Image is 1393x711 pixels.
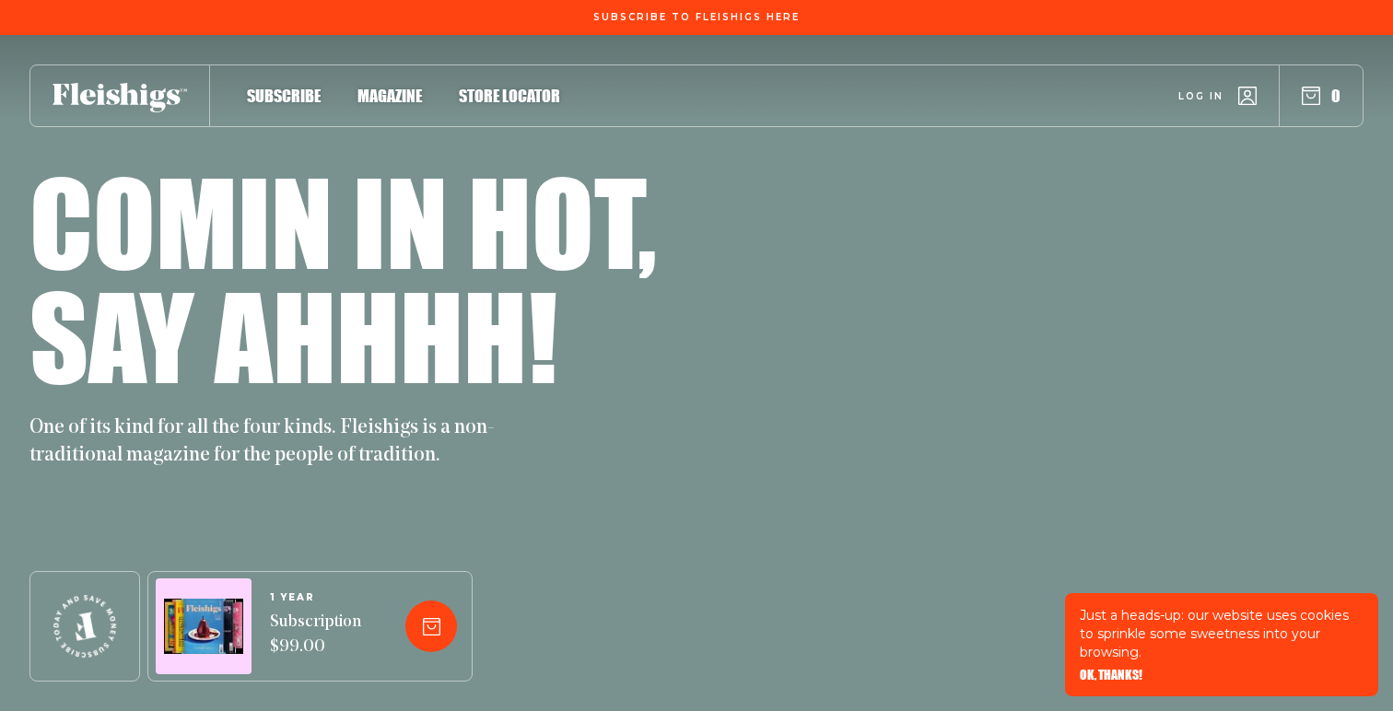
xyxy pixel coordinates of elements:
span: Subscribe [247,86,321,106]
h1: Comin in hot, [29,164,657,278]
span: Log in [1178,89,1223,103]
span: Store locator [459,86,560,106]
button: 0 [1302,86,1340,106]
span: 1 YEAR [270,592,361,603]
a: Log in [1178,87,1257,105]
span: Subscribe To Fleishigs Here [593,12,800,23]
a: Subscribe To Fleishigs Here [590,12,803,21]
img: Magazines image [164,599,243,655]
span: Magazine [357,86,422,106]
a: Magazine [357,83,422,108]
a: 1 YEARSubscription $99.00 [270,592,361,660]
p: Just a heads-up: our website uses cookies to sprinkle some sweetness into your browsing. [1080,606,1364,661]
p: One of its kind for all the four kinds. Fleishigs is a non-traditional magazine for the people of... [29,414,509,470]
span: Subscription $99.00 [270,611,361,660]
button: OK, THANKS! [1080,669,1142,682]
a: Store locator [459,83,560,108]
h1: Say ahhhh! [29,278,557,392]
a: Subscribe [247,83,321,108]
